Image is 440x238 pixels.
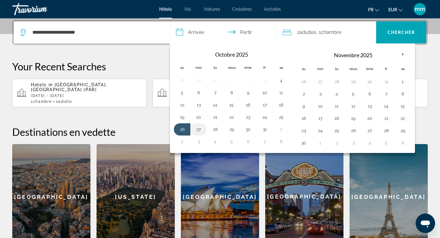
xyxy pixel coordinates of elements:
[31,82,53,87] span: Hotels in
[260,101,269,109] button: Jour 17
[227,101,237,109] button: Jour 15
[315,126,325,135] button: Jour 24
[210,76,220,85] button: Jour 30
[348,102,358,110] button: Jour 12
[334,52,372,58] font: Novembre 2025
[381,102,391,110] button: Jour 14
[416,214,435,233] iframe: Bouton de lancement de la fenêtre de messagerie
[276,137,286,146] button: Jour 8
[376,21,426,43] button: Recherche
[194,88,204,97] button: Jour 6
[210,101,220,109] button: Jour 14
[174,47,289,148] table: Grille de calendrier de gauche
[381,114,391,123] button: Jour 21
[31,82,107,92] span: [GEOGRAPHIC_DATA], [GEOGRAPHIC_DATA] (PAR)
[388,5,403,14] button: Changer de devise
[398,102,408,110] button: Jour 15
[315,102,325,110] button: Jour 10
[31,99,52,104] span: 1
[412,3,428,16] button: Menu utilisateur
[299,102,309,110] button: Jour 9
[260,88,269,97] button: Jour 10
[210,137,220,146] button: Jour 4
[321,29,341,35] font: Chambre
[381,77,391,86] button: Jour 31
[215,51,248,58] font: Octobre 2025
[276,76,286,85] button: Jour 4
[12,1,73,17] a: Travorium
[260,113,269,121] button: Jour 24
[243,125,253,134] button: Jour 30
[299,126,309,135] button: Jour 23
[297,29,299,35] font: 2
[365,126,375,135] button: Jour 27
[243,88,253,97] button: Jour 9
[177,101,187,109] button: Jour 12
[177,76,187,85] button: Jour 28
[227,125,237,134] button: Jour 29
[276,125,286,134] button: Jour 1
[388,7,397,12] font: EUR
[56,99,72,104] span: 1
[210,113,220,121] button: Jour 21
[299,114,309,123] button: Jour 16
[365,102,375,110] button: Jour 13
[177,137,187,146] button: Jour 2
[14,21,426,43] div: Widget de recherche
[184,7,192,12] a: Vol.
[177,125,187,134] button: Jour 26
[260,137,269,146] button: Jour 7
[32,28,160,37] input: Rechercher une destination hôtelière
[295,47,411,149] table: Grille de calendrier de droite
[243,113,253,121] button: Jour 23
[381,139,391,147] button: Jour 5
[332,77,342,86] button: Jour 28
[159,7,172,12] a: Hôtels
[243,76,253,85] button: Jour 2
[194,101,204,109] button: Jour 13
[210,88,220,97] button: Jour 7
[170,21,276,43] button: Sélectionnez la date d'arrivée et de départ
[398,126,408,135] button: Jour 29
[276,21,376,43] button: Voyageurs : 2 adultes, 0 enfants
[12,60,428,73] p: Your Recent Searches
[153,79,287,107] button: Hotels in [GEOGRAPHIC_DATA], [GEOGRAPHIC_DATA] (PAR)[DATE] - [DATE]1Chambre1Adulte
[264,7,281,12] a: Activités
[12,126,428,138] h2: Destinations en vedette
[365,77,375,86] button: Jour 30
[348,139,358,147] button: Jour 3
[365,114,375,123] button: Jour 20
[227,113,237,121] button: Jour 22
[299,77,309,86] button: Jour 26
[365,90,375,98] button: Jour 6
[415,6,425,12] font: mm
[194,125,204,134] button: Jour 27
[398,139,408,147] button: Jour 6
[210,125,220,134] button: Jour 28
[332,114,342,123] button: Jour 18
[348,90,358,98] button: Jour 5
[243,137,253,146] button: Jour 6
[387,30,415,35] font: Chercher
[260,76,269,85] button: Jour 3
[58,99,72,104] span: Adulte
[368,7,373,12] font: fr
[394,47,411,61] button: Mois prochain
[243,101,253,109] button: Jour 16
[332,102,342,110] button: Jour 11
[332,126,342,135] button: Jour 25
[232,7,252,12] a: Croisières
[276,113,286,121] button: Jour 25
[365,139,375,147] button: Jour 4
[204,7,220,12] a: Voitures
[332,90,342,98] button: Jour 4
[315,77,325,86] button: Jour 27
[315,139,325,147] button: Jour 1
[348,77,358,86] button: Jour 29
[177,113,187,121] button: Jour 19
